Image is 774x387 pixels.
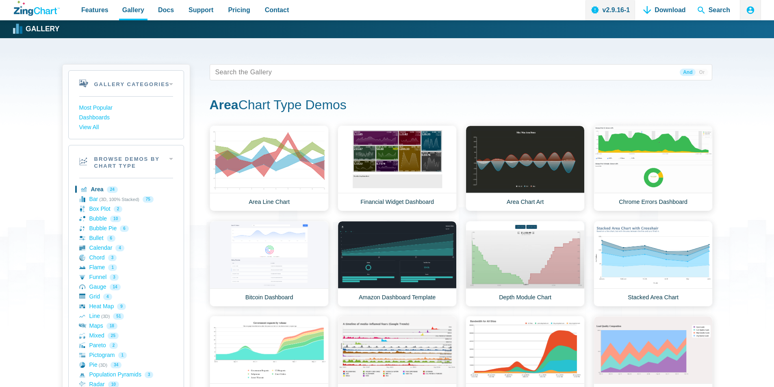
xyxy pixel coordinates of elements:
[189,4,213,15] span: Support
[26,26,59,33] strong: Gallery
[338,221,457,307] a: Amazon Dashboard Template
[338,125,457,211] a: Financial Widget Dashboard
[466,221,585,307] a: Depth Module Chart
[69,71,184,96] h2: Gallery Categories
[158,4,174,15] span: Docs
[594,221,713,307] a: Stacked Area Chart
[594,125,713,211] a: Chrome Errors Dashboard
[81,4,108,15] span: Features
[228,4,250,15] span: Pricing
[466,125,585,211] a: Area Chart Art
[79,113,173,123] a: Dashboards
[14,23,59,35] a: Gallery
[696,69,708,76] span: Or
[210,221,329,307] a: Bitcoin Dashboard
[122,4,144,15] span: Gallery
[265,4,289,15] span: Contact
[210,125,329,211] a: Area Line Chart
[69,145,184,178] h2: Browse Demos By Chart Type
[680,69,696,76] span: And
[79,123,173,132] a: View All
[79,103,173,113] a: Most Popular
[210,97,238,112] strong: Area
[210,97,712,115] h1: Chart Type Demos
[14,1,60,16] a: ZingChart Logo. Click to return to the homepage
